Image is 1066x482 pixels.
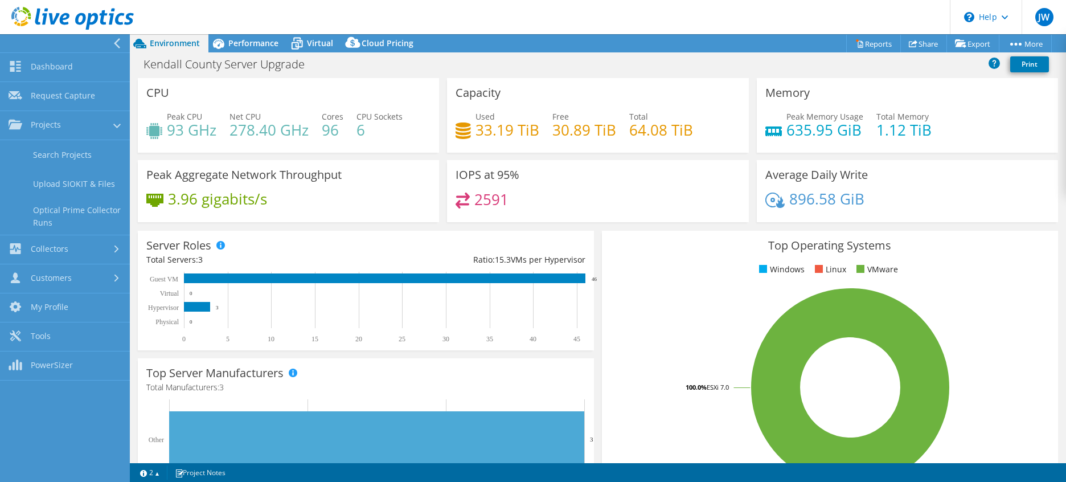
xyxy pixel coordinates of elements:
text: 3 [590,436,593,443]
h3: Top Server Manufacturers [146,367,284,379]
text: 35 [486,335,493,343]
span: Peak CPU [167,111,202,122]
span: CPU Sockets [356,111,403,122]
text: 20 [355,335,362,343]
h1: Kendall County Server Upgrade [138,58,322,71]
h4: 635.95 GiB [786,124,863,136]
span: Performance [228,38,278,48]
span: Total [629,111,648,122]
span: JW [1035,8,1053,26]
span: Used [475,111,495,122]
text: 10 [268,335,274,343]
h3: Peak Aggregate Network Throughput [146,169,342,181]
text: Hypervisor [148,304,179,312]
a: Export [946,35,999,52]
text: 46 [592,276,597,282]
svg: \n [964,12,974,22]
text: 45 [573,335,580,343]
tspan: ESXi 7.0 [707,383,729,391]
li: Windows [756,263,805,276]
h4: 278.40 GHz [229,124,309,136]
span: Cloud Pricing [362,38,413,48]
a: More [999,35,1052,52]
h4: 6 [356,124,403,136]
h3: Top Operating Systems [610,239,1049,252]
span: Net CPU [229,111,261,122]
text: 5 [226,335,229,343]
li: Linux [812,263,846,276]
span: 15.3 [495,254,511,265]
a: 2 [132,465,167,480]
span: 3 [198,254,203,265]
h3: CPU [146,87,169,99]
text: 0 [190,291,192,296]
span: Virtual [307,38,333,48]
text: 30 [442,335,449,343]
h4: 1.12 TiB [876,124,932,136]
a: Reports [846,35,901,52]
span: Cores [322,111,343,122]
text: 0 [190,319,192,325]
text: 0 [182,335,186,343]
h3: Memory [765,87,810,99]
a: Share [900,35,947,52]
text: 40 [530,335,536,343]
h4: 96 [322,124,343,136]
span: Peak Memory Usage [786,111,863,122]
h4: 3.96 gigabits/s [168,193,267,205]
li: VMware [854,263,898,276]
text: Physical [155,318,179,326]
h3: IOPS at 95% [456,169,519,181]
tspan: 100.0% [686,383,707,391]
h4: 33.19 TiB [475,124,539,136]
span: Environment [150,38,200,48]
text: Guest VM [150,275,178,283]
h3: Average Daily Write [765,169,868,181]
a: Print [1010,56,1049,72]
h4: 2591 [474,193,509,206]
h4: Total Manufacturers: [146,381,585,394]
h4: 64.08 TiB [629,124,693,136]
div: Total Servers: [146,254,366,266]
div: Ratio: VMs per Hypervisor [366,254,585,266]
text: Other [149,436,164,444]
text: 25 [399,335,405,343]
h3: Capacity [456,87,501,99]
h3: Server Roles [146,239,211,252]
span: Total Memory [876,111,929,122]
text: Virtual [160,289,179,297]
a: Project Notes [167,465,233,480]
h4: 896.58 GiB [789,193,864,205]
h4: 93 GHz [167,124,216,136]
span: Free [552,111,569,122]
span: 3 [219,382,224,393]
text: 3 [216,305,219,311]
text: 15 [311,335,318,343]
h4: 30.89 TiB [552,124,616,136]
